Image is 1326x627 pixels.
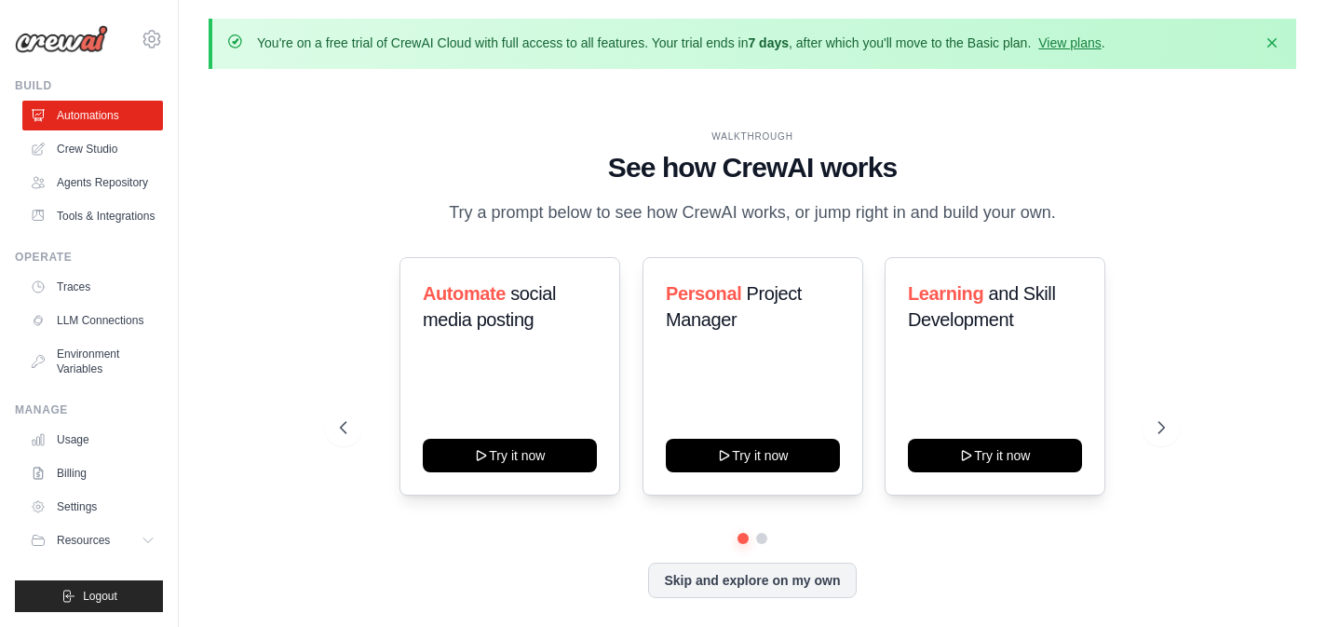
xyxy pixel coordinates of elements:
[748,35,789,50] strong: 7 days
[340,151,1165,184] h1: See how CrewAI works
[1233,538,1326,627] iframe: Chat Widget
[1038,35,1101,50] a: View plans
[908,439,1082,472] button: Try it now
[22,339,163,384] a: Environment Variables
[22,272,163,302] a: Traces
[15,580,163,612] button: Logout
[340,129,1165,143] div: WALKTHROUGH
[22,306,163,335] a: LLM Connections
[908,283,983,304] span: Learning
[423,283,506,304] span: Automate
[15,250,163,265] div: Operate
[666,283,802,330] span: Project Manager
[22,101,163,130] a: Automations
[22,492,163,522] a: Settings
[666,283,741,304] span: Personal
[57,533,110,548] span: Resources
[908,283,1055,330] span: and Skill Development
[423,439,597,472] button: Try it now
[15,402,163,417] div: Manage
[648,563,856,598] button: Skip and explore on my own
[440,199,1065,226] p: Try a prompt below to see how CrewAI works, or jump right in and build your own.
[22,425,163,455] a: Usage
[423,283,556,330] span: social media posting
[22,458,163,488] a: Billing
[666,439,840,472] button: Try it now
[15,25,108,53] img: Logo
[22,168,163,198] a: Agents Repository
[22,201,163,231] a: Tools & Integrations
[22,525,163,555] button: Resources
[15,78,163,93] div: Build
[22,134,163,164] a: Crew Studio
[83,589,117,604] span: Logout
[257,34,1105,52] p: You're on a free trial of CrewAI Cloud with full access to all features. Your trial ends in , aft...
